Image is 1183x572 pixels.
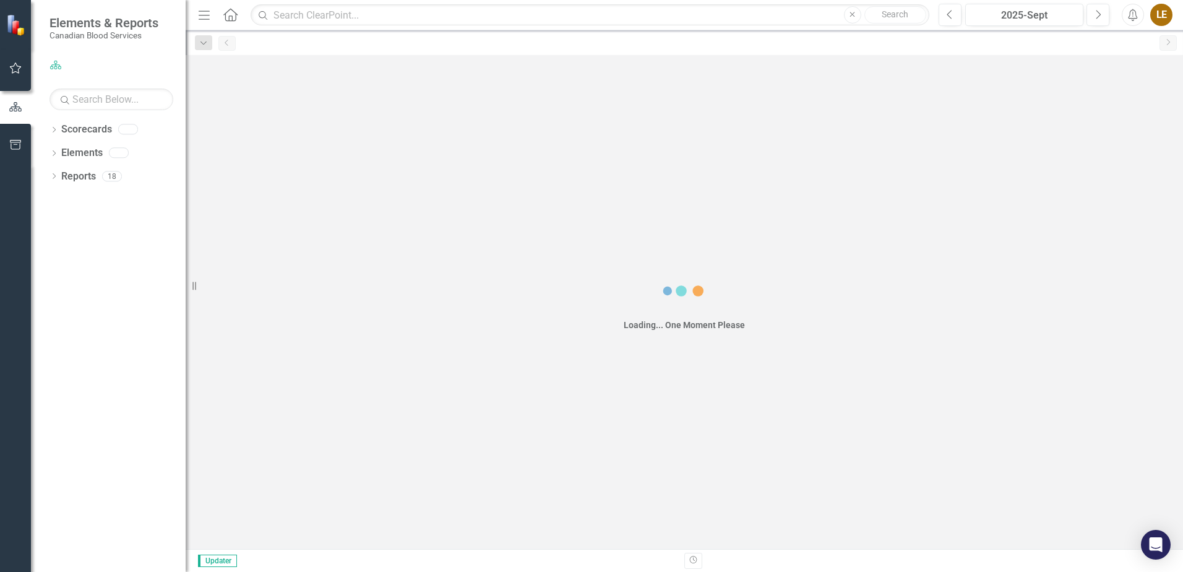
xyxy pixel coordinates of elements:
[864,6,926,24] button: Search
[624,319,745,331] div: Loading... One Moment Please
[965,4,1083,26] button: 2025-Sept
[6,13,28,36] img: ClearPoint Strategy
[61,146,103,160] a: Elements
[882,9,908,19] span: Search
[61,123,112,137] a: Scorecards
[1141,530,1171,560] div: Open Intercom Messenger
[970,8,1079,23] div: 2025-Sept
[1150,4,1172,26] button: LE
[49,89,173,110] input: Search Below...
[49,15,158,30] span: Elements & Reports
[251,4,929,26] input: Search ClearPoint...
[49,30,158,40] small: Canadian Blood Services
[198,555,237,567] span: Updater
[102,171,122,181] div: 18
[61,170,96,184] a: Reports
